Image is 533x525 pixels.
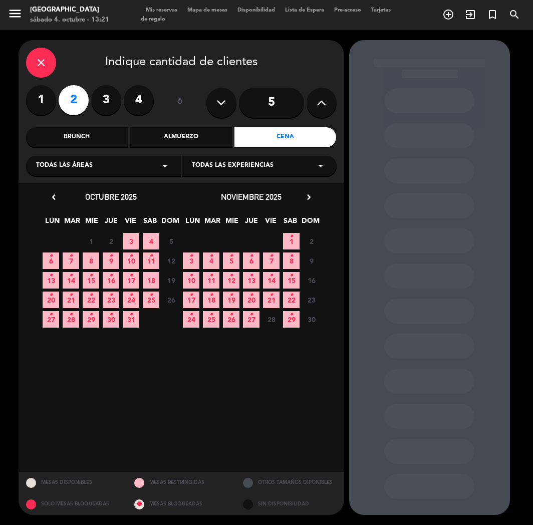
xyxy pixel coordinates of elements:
span: 16 [303,272,320,289]
i: • [129,307,133,323]
i: • [69,287,73,303]
span: 11 [143,252,159,269]
div: ó [164,85,196,120]
span: 10 [183,272,199,289]
i: • [49,307,53,323]
span: 13 [243,272,259,289]
span: 17 [183,292,199,308]
span: 21 [263,292,280,308]
span: 31 [123,311,139,328]
span: 27 [243,311,259,328]
span: 13 [43,272,59,289]
span: MAR [64,215,80,231]
span: 26 [163,292,179,308]
i: chevron_left [49,192,59,202]
span: Lista de Espera [280,8,329,13]
span: 26 [223,311,239,328]
span: 30 [103,311,119,328]
span: LUN [184,215,201,231]
span: MAR [204,215,220,231]
label: 4 [124,85,154,115]
span: 25 [143,292,159,308]
span: 6 [43,252,59,269]
span: 12 [223,272,239,289]
span: Todas las áreas [36,161,93,171]
i: • [189,248,193,264]
i: turned_in_not [486,9,498,21]
span: 17 [123,272,139,289]
div: SOLO MESAS BLOQUEADAS [19,493,127,515]
i: close [35,57,47,69]
span: JUE [243,215,259,231]
i: arrow_drop_down [315,160,327,172]
i: • [249,248,253,264]
div: Brunch [26,127,128,147]
i: exit_to_app [464,9,476,21]
span: Mapa de mesas [182,8,232,13]
button: menu [8,6,23,25]
span: 19 [163,272,179,289]
i: • [249,307,253,323]
span: 3 [123,233,139,249]
span: 21 [63,292,79,308]
span: Todas las experiencias [192,161,274,171]
span: DOM [302,215,318,231]
span: 15 [283,272,300,289]
i: • [129,248,133,264]
span: 29 [83,311,99,328]
span: 16 [103,272,119,289]
span: 29 [283,311,300,328]
span: 14 [63,272,79,289]
span: 8 [283,252,300,269]
div: sábado 4. octubre - 13:21 [30,15,109,25]
i: • [290,287,293,303]
span: VIE [122,215,139,231]
div: [GEOGRAPHIC_DATA] [30,5,109,15]
span: 7 [263,252,280,269]
span: LUN [44,215,61,231]
span: SAB [142,215,158,231]
i: • [270,287,273,303]
span: 28 [263,311,280,328]
i: • [89,287,93,303]
i: • [109,268,113,284]
span: 4 [143,233,159,249]
span: 5 [223,252,239,269]
span: 20 [243,292,259,308]
span: 24 [123,292,139,308]
div: Cena [234,127,336,147]
i: • [149,248,153,264]
span: 7 [63,252,79,269]
i: • [149,287,153,303]
span: 27 [43,311,59,328]
span: VIE [262,215,279,231]
label: 1 [26,85,56,115]
span: 10 [123,252,139,269]
i: • [229,248,233,264]
span: DOM [161,215,178,231]
i: • [249,268,253,284]
i: • [290,268,293,284]
i: • [249,287,253,303]
i: • [69,248,73,264]
i: • [109,307,113,323]
span: 9 [103,252,119,269]
span: 6 [243,252,259,269]
i: • [209,248,213,264]
i: • [290,248,293,264]
div: Indique cantidad de clientes [26,48,337,78]
div: Almuerzo [130,127,232,147]
i: • [109,248,113,264]
i: • [129,268,133,284]
span: octubre 2025 [85,192,137,202]
span: 15 [83,272,99,289]
i: • [49,287,53,303]
span: 11 [203,272,219,289]
span: 30 [303,311,320,328]
span: 4 [203,252,219,269]
i: menu [8,6,23,21]
i: • [69,268,73,284]
span: Disponibilidad [232,8,280,13]
i: • [229,268,233,284]
span: 23 [303,292,320,308]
